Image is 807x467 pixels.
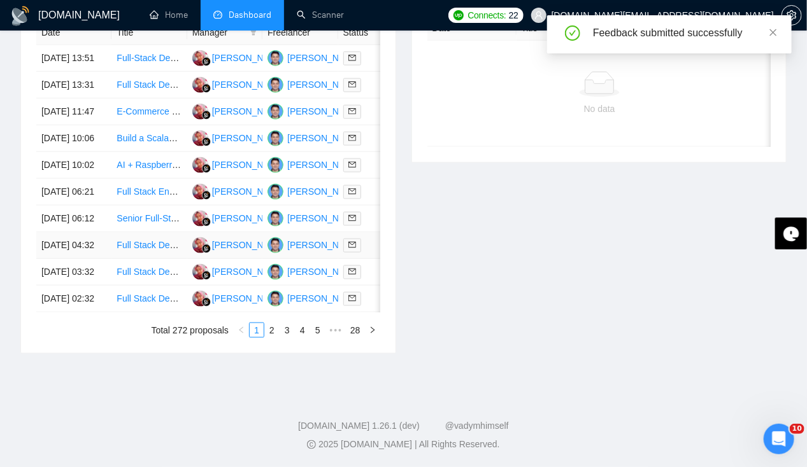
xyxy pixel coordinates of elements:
a: AR[PERSON_NAME] [268,293,361,303]
td: Senior Full-Stack Web Engineer (Next.js / TypeScript) [111,206,187,232]
img: DP [192,291,208,307]
span: mail [348,108,356,115]
a: Full Stack Engineer - Consumer Mobile @ Sincerely Studios [117,186,355,197]
div: Feedback submitted successfully [593,25,776,41]
img: gigradar-bm.png [202,191,211,200]
td: [DATE] 13:51 [36,45,111,72]
td: Full Stack Engineer - Consumer Mobile @ Sincerely Studios [111,179,187,206]
a: AR[PERSON_NAME] [268,159,361,169]
li: 2 [264,323,280,338]
td: [DATE] 11:47 [36,99,111,125]
td: Build a Scalable MERN Platform from Scratch [111,125,187,152]
div: [PERSON_NAME] [287,104,361,118]
span: mail [348,268,356,275]
img: DP [192,211,208,227]
td: [DATE] 03:32 [36,259,111,286]
img: DP [192,184,208,200]
span: mail [348,241,356,249]
li: Previous Page [234,323,249,338]
div: [PERSON_NAME] [287,291,361,305]
iframe: Intercom live chat [764,424,794,454]
button: right [365,323,380,338]
li: 5 [310,323,325,338]
a: Full Stack Developer (Crypto / DEX / Realtime Dashboards) [117,293,352,303]
span: mail [348,295,356,302]
td: Full Stack Developer for Scalable SaaS Google & Apple Review Management Application Development [111,232,187,259]
a: DP[PERSON_NAME] [192,132,285,143]
li: Total 272 proposals [152,323,229,338]
span: mail [348,214,356,222]
span: 22 [509,8,518,22]
span: right [369,326,376,334]
div: [PERSON_NAME] [212,158,285,172]
span: close [769,28,778,37]
a: DP[PERSON_NAME] [192,186,285,196]
img: DP [192,77,208,93]
a: @vadymhimself [445,421,509,431]
a: homeHome [150,10,188,20]
img: AR [268,50,283,66]
img: AR [268,130,283,146]
img: AR [268,291,283,307]
img: gigradar-bm.png [202,244,211,253]
td: Full Stack Developer (Crypto / DEX / Realtime Dashboards) [111,286,187,312]
a: DP[PERSON_NAME] [192,213,285,223]
div: [PERSON_NAME] [212,265,285,279]
div: [PERSON_NAME] [287,211,361,225]
span: mail [348,54,356,62]
img: DP [192,264,208,280]
a: 2 [265,323,279,337]
a: Full Stack Developer - Travel [117,267,231,277]
a: AR[PERSON_NAME] [268,79,361,89]
span: Manager [192,25,245,39]
span: Status [343,25,396,39]
a: 1 [250,323,264,337]
a: Senior Full-Stack Web Engineer (Next.js / TypeScript) [117,213,329,223]
div: [PERSON_NAME] [287,78,361,92]
td: Full-Stack Developer (React Native / Bun / Railway) [111,45,187,72]
a: 5 [311,323,325,337]
a: Full Stack Developer for AI Telephony Platform VOICO [117,80,332,90]
div: 2025 [DOMAIN_NAME] | All Rights Reserved. [10,438,797,452]
a: DP[PERSON_NAME] [192,239,285,249]
img: AR [268,77,283,93]
div: [PERSON_NAME] [212,211,285,225]
span: setting [782,10,801,20]
span: check-circle [565,25,580,41]
img: AR [268,211,283,227]
img: DP [192,50,208,66]
div: [PERSON_NAME] [212,185,285,199]
li: Next 5 Pages [325,323,346,338]
li: Next Page [365,323,380,338]
a: AR[PERSON_NAME] [268,213,361,223]
img: gigradar-bm.png [202,298,211,307]
div: [PERSON_NAME] [287,185,361,199]
div: [PERSON_NAME] [212,291,285,305]
img: AR [268,157,283,173]
a: setting [782,10,802,20]
img: AR [268,184,283,200]
span: mail [348,134,356,142]
img: gigradar-bm.png [202,271,211,280]
div: [PERSON_NAME] [287,238,361,252]
a: [DOMAIN_NAME] 1.26.1 (dev) [298,421,420,431]
img: logo [10,6,31,26]
span: copyright [307,440,316,449]
li: 1 [249,323,264,338]
button: left [234,323,249,338]
th: Date [36,20,111,45]
a: DP[PERSON_NAME] [192,52,285,62]
a: AR[PERSON_NAME] [268,132,361,143]
a: 4 [296,323,310,337]
span: Dashboard [229,10,271,20]
span: Connects: [468,8,506,22]
div: [PERSON_NAME] [212,104,285,118]
span: mail [348,81,356,88]
td: [DATE] 04:32 [36,232,111,259]
td: E-Commerce Developer for Premium Beverage Brand [111,99,187,125]
span: dashboard [213,10,222,19]
img: AR [268,237,283,253]
div: [PERSON_NAME] [212,238,285,252]
a: 3 [280,323,294,337]
img: DP [192,130,208,146]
